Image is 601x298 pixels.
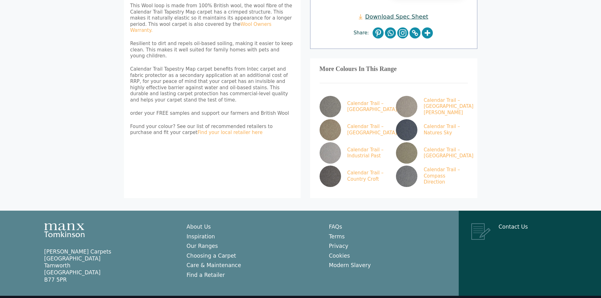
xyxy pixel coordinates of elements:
a: Pinterest [373,27,384,38]
a: Calendar Trail – Industrial Past [320,142,389,164]
a: Calendar Trail – [GEOGRAPHIC_DATA] [320,119,389,141]
a: Calendar Trail – Compass Direction [396,166,465,187]
a: Calendar Trail – [GEOGRAPHIC_DATA] [320,96,389,117]
a: More [422,27,433,38]
a: Our Ranges [186,243,218,249]
a: Calendar Trail – Country Croft [320,166,389,187]
a: Calendar Trail – Natures Sky [396,119,465,141]
a: Wool Owners Warranty. [130,21,272,33]
a: Cookies [329,253,350,259]
a: Find a Retailer [186,272,225,278]
span: Share: [354,30,372,36]
a: FAQs [329,224,342,230]
p: [PERSON_NAME] Carpets [GEOGRAPHIC_DATA] Tamworth [GEOGRAPHIC_DATA] B77 5PR [44,248,174,283]
a: Find your local retailer here [197,130,262,135]
a: Calendar Trail – [GEOGRAPHIC_DATA][PERSON_NAME] [396,96,465,117]
h3: More Colours In This Range [320,68,468,70]
a: Calendar Trail – [GEOGRAPHIC_DATA] [396,142,465,164]
img: Manx Tomkinson Logo [44,223,85,237]
a: Terms [329,233,345,240]
a: Care & Maintenance [186,262,241,268]
a: Download Spec Sheet [359,13,428,20]
p: order your FREE samples and support our farmers and British Wool [130,110,294,117]
p: This Wool loop is made from 100% British wool, the wool fibre of the Calendar Trail Tapestry Map ... [130,3,294,34]
p: Resilient to dirt and repels oil-based soiling, making it easier to keep clean. This makes it wel... [130,41,294,59]
a: Copy Link [410,27,421,38]
a: Choosing a Carpet [186,253,236,259]
a: Whatsapp [385,27,396,38]
a: Modern Slavery [329,262,371,268]
p: Found your colour? See our list of recommended retailers to purchase and fit your carpet [130,124,294,136]
a: About Us [186,224,211,230]
p: Calendar Trail Tapestry Map carpet benefits from Intec carpet and fabric protector as a secondary... [130,66,294,103]
a: Privacy [329,243,349,249]
a: Contact Us [498,224,528,230]
a: Inspiration [186,233,215,240]
a: Instagram [397,27,408,38]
